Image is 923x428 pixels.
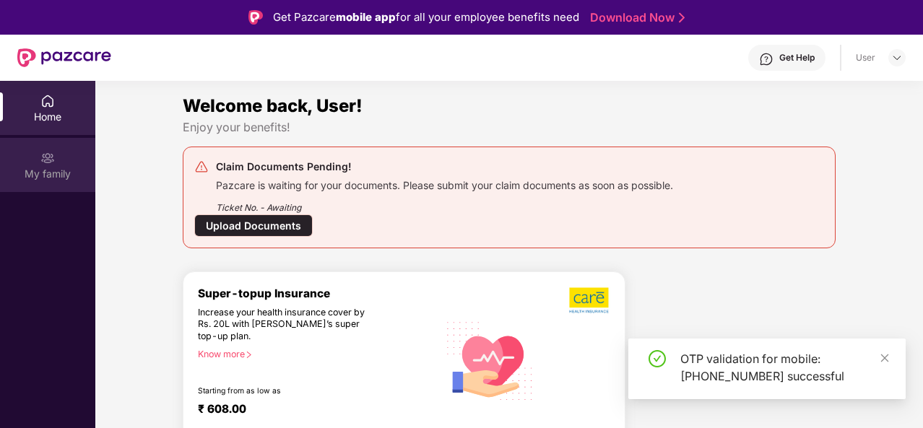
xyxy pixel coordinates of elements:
[590,10,680,25] a: Download Now
[216,158,673,175] div: Claim Documents Pending!
[336,10,396,24] strong: mobile app
[649,350,666,367] span: check-circle
[17,48,111,67] img: New Pazcare Logo
[569,287,610,314] img: b5dec4f62d2307b9de63beb79f102df3.png
[856,52,875,64] div: User
[198,386,377,396] div: Starting from as low as
[248,10,263,25] img: Logo
[680,350,888,385] div: OTP validation for mobile: [PHONE_NUMBER] successful
[245,351,253,359] span: right
[759,52,773,66] img: svg+xml;base64,PHN2ZyBpZD0iSGVscC0zMngzMiIgeG1sbnM9Imh0dHA6Ly93d3cudzMub3JnLzIwMDAvc3ZnIiB3aWR0aD...
[216,175,673,192] div: Pazcare is waiting for your documents. Please submit your claim documents as soon as possible.
[40,94,55,108] img: svg+xml;base64,PHN2ZyBpZD0iSG9tZSIgeG1sbnM9Imh0dHA6Ly93d3cudzMub3JnLzIwMDAvc3ZnIiB3aWR0aD0iMjAiIG...
[880,353,890,363] span: close
[198,402,424,419] div: ₹ 608.00
[198,349,430,359] div: Know more
[183,95,363,116] span: Welcome back, User!
[779,52,815,64] div: Get Help
[183,120,836,135] div: Enjoy your benefits!
[194,214,313,237] div: Upload Documents
[438,307,542,412] img: svg+xml;base64,PHN2ZyB4bWxucz0iaHR0cDovL3d3dy53My5vcmcvMjAwMC9zdmciIHhtbG5zOnhsaW5rPSJodHRwOi8vd3...
[194,160,209,174] img: svg+xml;base64,PHN2ZyB4bWxucz0iaHR0cDovL3d3dy53My5vcmcvMjAwMC9zdmciIHdpZHRoPSIyNCIgaGVpZ2h0PSIyNC...
[216,192,673,214] div: Ticket No. - Awaiting
[198,287,438,300] div: Super-topup Insurance
[891,52,903,64] img: svg+xml;base64,PHN2ZyBpZD0iRHJvcGRvd24tMzJ4MzIiIHhtbG5zPSJodHRwOi8vd3d3LnczLm9yZy8yMDAwL3N2ZyIgd2...
[273,9,579,26] div: Get Pazcare for all your employee benefits need
[40,151,55,165] img: svg+xml;base64,PHN2ZyB3aWR0aD0iMjAiIGhlaWdodD0iMjAiIHZpZXdCb3g9IjAgMCAyMCAyMCIgZmlsbD0ibm9uZSIgeG...
[198,307,376,343] div: Increase your health insurance cover by Rs. 20L with [PERSON_NAME]’s super top-up plan.
[679,10,685,25] img: Stroke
